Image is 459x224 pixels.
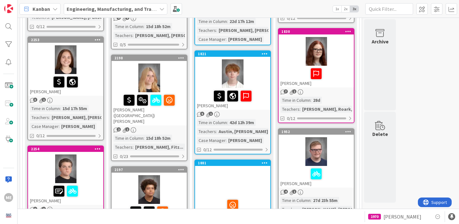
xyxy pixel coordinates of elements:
input: Quick Filter... [365,3,413,15]
div: 2198[PERSON_NAME] ([GEOGRAPHIC_DATA]) [PERSON_NAME] [112,55,187,125]
span: : [133,144,134,151]
div: 2253 [28,37,103,43]
div: 2253[PERSON_NAME] [28,37,103,96]
div: [PERSON_NAME], [PERSON_NAME], Fi... [50,114,133,121]
div: [PERSON_NAME] [227,36,264,43]
div: 2198 [112,55,187,61]
span: 1 [125,127,129,131]
span: 1 [209,112,213,116]
span: 2 [117,16,121,20]
div: Time in Column [280,97,310,104]
span: : [227,119,228,126]
div: Time in Column [197,18,227,25]
div: 1830 [281,29,354,34]
div: 2253 [31,38,103,42]
span: 1x [333,6,341,12]
div: Teachers [280,206,300,213]
span: : [226,36,227,43]
div: Teachers [113,32,133,39]
div: Time in Column [113,23,143,30]
div: [PERSON_NAME] [195,197,270,219]
div: 2254[PERSON_NAME] [28,146,103,205]
span: 2x [341,6,350,12]
div: 1881 [198,161,270,165]
div: 1830 [279,29,354,34]
div: 1821[PERSON_NAME] [195,51,270,110]
div: 1821 [195,51,270,57]
span: 1 [292,190,296,194]
div: Time in Column [197,119,227,126]
div: [PERSON_NAME], [PERSON_NAME], L... [217,27,298,34]
div: [PERSON_NAME] [28,74,103,96]
div: 2254 [28,146,103,152]
div: 27d 23h 55m [311,197,339,204]
div: Case Manager [197,137,226,144]
div: Archive [372,38,389,45]
div: Time in Column [30,105,60,112]
div: Teachers [197,128,216,135]
div: 22d 17h 12m [228,18,256,25]
div: [PERSON_NAME], Roark, Watso... [301,106,372,113]
div: 15d 17h 55m [61,105,89,112]
b: Engineering, Manufacturing, and Transportation [67,6,179,12]
div: 2197 [114,168,187,172]
div: 1881[PERSON_NAME] [195,160,270,219]
div: 1830[PERSON_NAME] [279,29,354,87]
span: 3 [33,98,37,102]
div: Teachers [30,114,49,121]
div: 2198 [114,56,187,60]
div: Austin, [PERSON_NAME] (2... [217,128,278,135]
div: 15d 18h 52m [144,23,172,30]
div: ME [4,193,13,202]
div: 42d 12h 39m [228,119,256,126]
span: : [133,32,134,39]
div: [PERSON_NAME], Fitz... [134,144,185,151]
div: 1970 [368,214,381,220]
div: Teachers [113,144,133,151]
span: 3x [350,6,359,12]
div: 1952[PERSON_NAME] [279,129,354,188]
div: [PERSON_NAME] [227,137,264,144]
div: 1952 [279,129,354,135]
span: : [216,27,217,34]
span: 5 [33,207,37,211]
span: 0/12 [36,23,45,30]
span: : [216,128,217,135]
div: 1821 [198,52,270,56]
span: : [310,97,311,104]
span: : [60,105,61,112]
div: 2254 [31,147,103,151]
img: Visit kanbanzone.com [4,4,13,13]
div: [PERSON_NAME] ([GEOGRAPHIC_DATA]) [PERSON_NAME] [112,92,187,125]
div: 1881 [195,160,270,166]
span: 7 [284,89,288,93]
span: 1 [42,207,46,211]
span: Kanban [33,5,50,13]
span: : [49,114,50,121]
span: : [143,23,144,30]
span: 5 [200,112,204,116]
div: Delete [372,130,388,138]
span: [PERSON_NAME] [383,213,421,220]
span: : [59,123,60,130]
span: 0/23 [120,153,128,160]
div: 2197 [112,167,187,173]
div: Time in Column [280,197,310,204]
span: 0/12 [36,132,45,139]
div: Teachers [280,106,300,113]
span: 0/12 [287,115,295,122]
div: Case Manager [197,36,226,43]
span: 0/5 [120,41,126,48]
img: avatar [4,211,13,220]
span: Support [13,1,29,9]
span: 0/12 [203,146,212,153]
span: 4 [284,190,288,194]
div: 15d 18h 52m [144,135,172,142]
span: : [227,18,228,25]
span: 0/12 [287,15,295,22]
span: 1 [125,16,129,20]
div: [PERSON_NAME], [PERSON_NAME], Ki... [134,32,217,39]
span: 2 [117,127,121,131]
